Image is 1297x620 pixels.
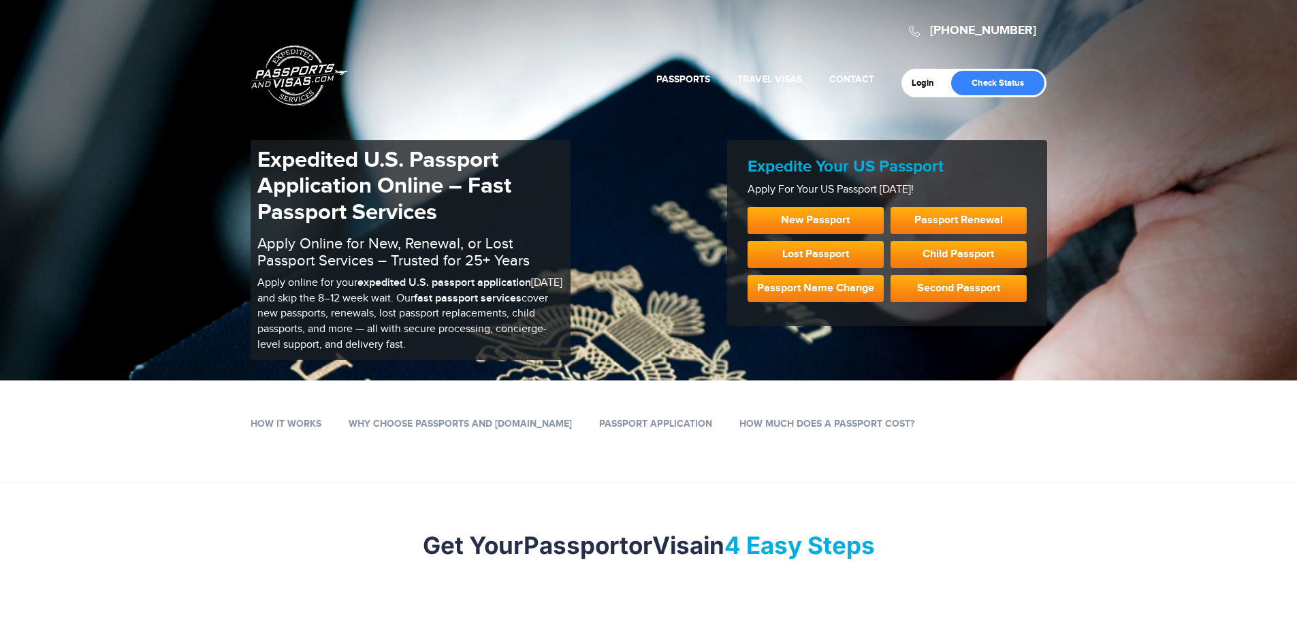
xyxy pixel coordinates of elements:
a: New Passport [748,207,884,234]
a: Check Status [951,71,1044,95]
h2: Get Your or in [251,531,1047,559]
a: Login [912,78,944,88]
a: How Much Does a Passport Cost? [739,418,914,429]
a: Passport Renewal [891,207,1027,234]
b: fast passport services [414,292,522,305]
p: Apply For Your US Passport [DATE]! [748,182,1027,198]
a: How it works [251,418,321,429]
a: Lost Passport [748,241,884,268]
a: Child Passport [891,241,1027,268]
a: Travel Visas [737,74,802,85]
a: Passports [656,74,710,85]
a: Contact [829,74,874,85]
a: Second Passport [891,275,1027,302]
h2: Apply Online for New, Renewal, or Lost Passport Services – Trusted for 25+ Years [257,235,564,268]
h2: Expedite Your US Passport [748,157,1027,177]
mark: 4 Easy Steps [724,531,875,559]
a: Why Choose Passports and [DOMAIN_NAME] [349,418,572,429]
p: Apply online for your [DATE] and skip the 8–12 week wait. Our cover new passports, renewals, lost... [257,276,564,353]
a: Passport Application [599,418,712,429]
a: [PHONE_NUMBER] [930,23,1036,38]
a: Passports & [DOMAIN_NAME] [251,45,348,106]
strong: Visa [652,531,703,559]
strong: Passport [524,531,628,559]
h1: Expedited U.S. Passport Application Online – Fast Passport Services [257,147,564,225]
a: Passport Name Change [748,275,884,302]
b: expedited U.S. passport application [357,276,531,289]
